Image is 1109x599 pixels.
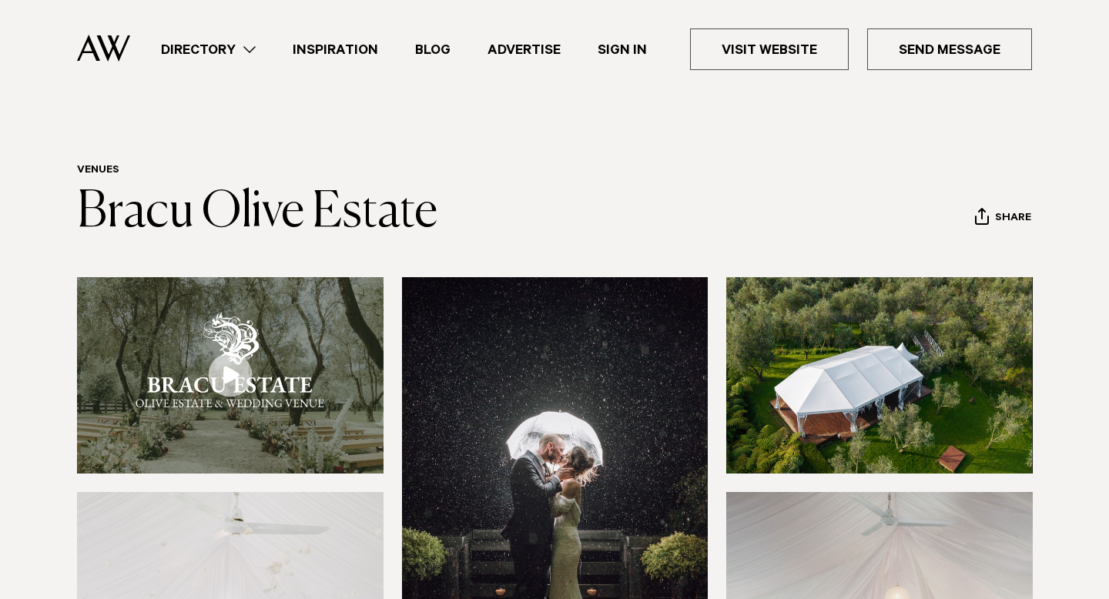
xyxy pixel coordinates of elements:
[974,207,1032,230] button: Share
[142,39,274,60] a: Directory
[397,39,469,60] a: Blog
[77,165,119,177] a: Venues
[579,39,665,60] a: Sign In
[77,188,437,237] a: Bracu Olive Estate
[690,28,849,70] a: Visit Website
[995,212,1031,226] span: Share
[77,35,130,62] img: Auckland Weddings Logo
[274,39,397,60] a: Inspiration
[726,277,1033,474] img: marquee wedding bracu estate
[867,28,1032,70] a: Send Message
[469,39,579,60] a: Advertise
